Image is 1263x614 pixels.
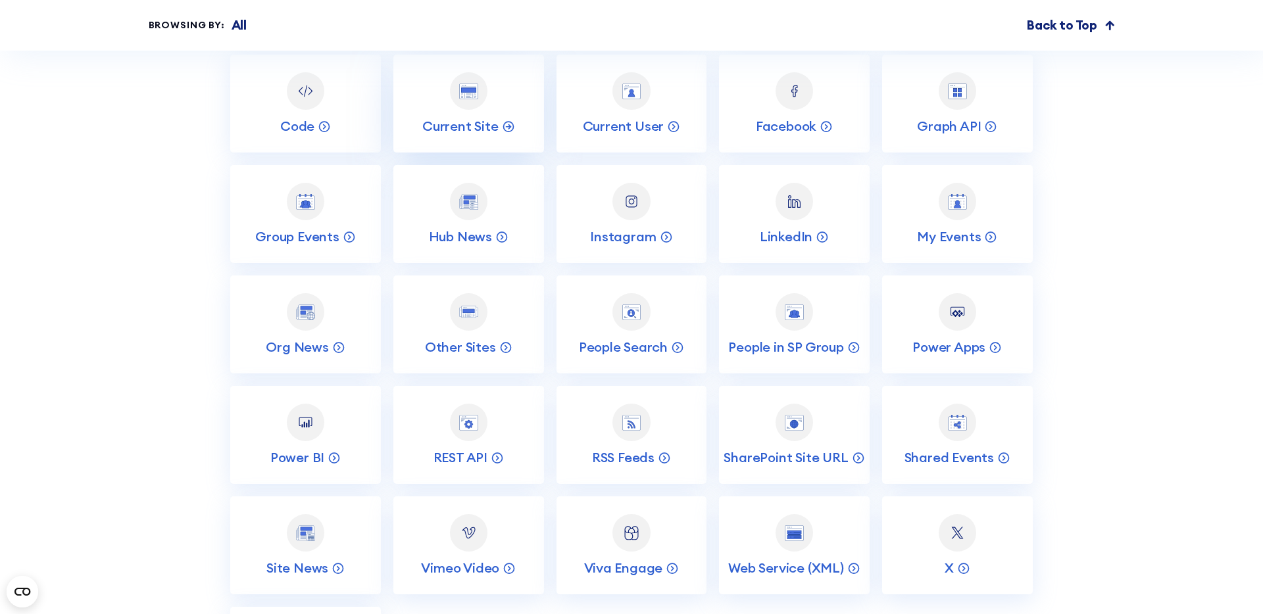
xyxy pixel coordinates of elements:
[785,525,804,541] img: Web Service (XML)
[393,496,543,594] a: Vimeo VideoVimeo Video
[785,192,804,211] img: LinkedIn
[948,302,967,321] img: Power Apps
[280,118,314,135] p: Code
[719,386,869,484] a: SharePoint Site URLSharePoint Site URL
[724,449,848,466] p: SharePoint Site URL
[945,559,954,577] p: X
[728,339,843,356] p: People in SP Group
[622,304,641,320] img: People Search
[592,449,655,466] p: RSS Feeds
[728,559,844,577] p: Web Service (XML)
[882,496,1033,594] a: XX
[433,449,487,466] p: REST API
[421,559,499,577] p: Vimeo Video
[882,386,1033,484] a: Shared EventsShared Events
[1027,16,1097,35] p: Back to Top
[622,83,641,99] img: Current User
[904,449,994,466] p: Shared Events
[785,415,804,431] img: SharePoint Site URL
[557,496,706,594] a: Viva EngageViva Engage
[948,415,967,431] img: Shared Events
[785,304,804,320] img: People in SP Group
[557,386,706,484] a: RSS FeedsRSS Feeds
[425,339,496,356] p: Other Sites
[296,413,315,432] img: Power BI
[459,306,478,318] img: Other Sites
[393,165,543,263] a: Hub NewsHub News
[230,165,380,263] a: Group EventsGroup Events
[948,523,967,542] img: X
[948,194,967,210] img: My Events
[584,559,663,577] p: Viva Engage
[557,165,706,263] a: InstagramInstagram
[296,194,315,210] img: Group Events
[393,275,543,373] a: Other SitesOther Sites
[230,496,380,594] a: Site NewsSite News
[230,275,380,373] a: Org NewsOrg News
[760,228,812,245] p: LinkedIn
[266,559,328,577] p: Site News
[270,449,324,466] p: Power BI
[1197,551,1263,614] iframe: Chat Widget
[719,165,869,263] a: LinkedInLinkedIn
[948,83,967,99] img: Graph API
[622,192,641,211] img: Instagram
[917,118,981,135] p: Graph API
[149,18,225,33] div: Browsing by:
[882,165,1033,263] a: My EventsMy Events
[590,228,656,245] p: Instagram
[266,339,328,356] p: Org News
[557,55,706,153] a: Current UserCurrent User
[459,523,478,542] img: Vimeo Video
[719,275,869,373] a: People in SP GroupPeople in SP Group
[393,386,543,484] a: REST APIREST API
[622,415,641,431] img: RSS Feeds
[459,194,478,210] img: Hub News
[622,523,641,542] img: Viva Engage
[756,118,816,135] p: Facebook
[7,576,38,607] button: Open CMP widget
[557,275,706,373] a: People SearchPeople Search
[459,83,478,99] img: Current Site
[785,82,804,101] img: Facebook
[882,55,1033,153] a: Graph APIGraph API
[882,275,1033,373] a: Power AppsPower Apps
[429,228,492,245] p: Hub News
[230,386,380,484] a: Power BIPower BI
[719,496,869,594] a: Web Service (XML)Web Service (XML)
[393,55,543,153] a: Current SiteCurrent Site
[1027,16,1114,35] a: Back to Top
[296,82,315,101] img: Code
[232,16,247,35] p: All
[422,118,499,135] p: Current Site
[912,339,985,356] p: Power Apps
[255,228,339,245] p: Group Events
[579,339,668,356] p: People Search
[583,118,664,135] p: Current User
[296,525,315,541] img: Site News
[459,415,478,431] img: REST API
[296,304,315,320] img: Org News
[719,55,869,153] a: FacebookFacebook
[917,228,981,245] p: My Events
[230,55,380,153] a: CodeCode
